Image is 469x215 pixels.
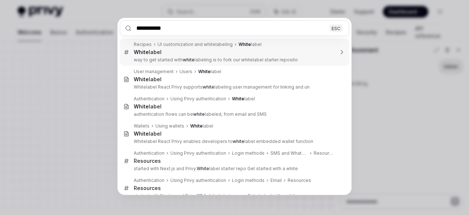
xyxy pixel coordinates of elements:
b: White [197,166,209,171]
b: White [190,123,203,129]
div: Authentication [134,178,165,183]
b: white [183,57,195,62]
div: Wallets [134,123,149,129]
div: label [232,96,255,102]
p: Whitelabel React Privy enables developers to label embedded wallet function [134,139,334,144]
p: Whitelabel React Privy supports labeling user management for linking and un [134,84,334,90]
b: White [197,193,209,198]
div: Using Privy authentication [170,178,226,183]
div: UI customization and whitelabeling [158,42,233,47]
b: White [198,69,211,74]
div: label [134,49,162,55]
div: Using wallets [155,123,184,129]
div: Authentication [134,150,165,156]
p: authentication flows can be labeled, from email and SMS [134,111,334,117]
div: label [134,76,162,83]
b: White [134,49,149,55]
div: label [198,69,221,75]
div: label [239,42,262,47]
b: White [232,96,244,101]
div: label [190,123,213,129]
div: Resources [314,150,334,156]
b: white [193,111,205,117]
b: white [203,84,214,90]
div: Using Privy authentication [170,96,226,102]
b: White [134,103,149,110]
div: Resources [134,158,161,164]
div: label [134,103,162,110]
div: Users [180,69,192,75]
div: label [134,130,162,137]
p: way to get started with labeling is to fork our whitelabel starter reposito [134,57,334,63]
div: Authentication [134,96,165,102]
b: White [134,76,149,82]
div: Login methods [232,178,265,183]
div: User management [134,69,174,75]
div: Login methods [232,150,265,156]
p: started with Next.js and Privy. label starter repo Get started with a white [134,166,334,172]
div: SMS and WhatsApp [270,150,308,156]
div: Using Privy authentication [170,150,226,156]
b: White [239,42,251,47]
div: Resources [288,178,311,183]
b: White [134,130,149,137]
div: Email [270,178,282,183]
b: white [233,139,244,144]
div: Recipes [134,42,152,47]
div: Resources [134,185,161,191]
div: ESC [329,24,343,32]
p: started with Next.js and Privy. label starter repo Get started with a white [134,193,334,199]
